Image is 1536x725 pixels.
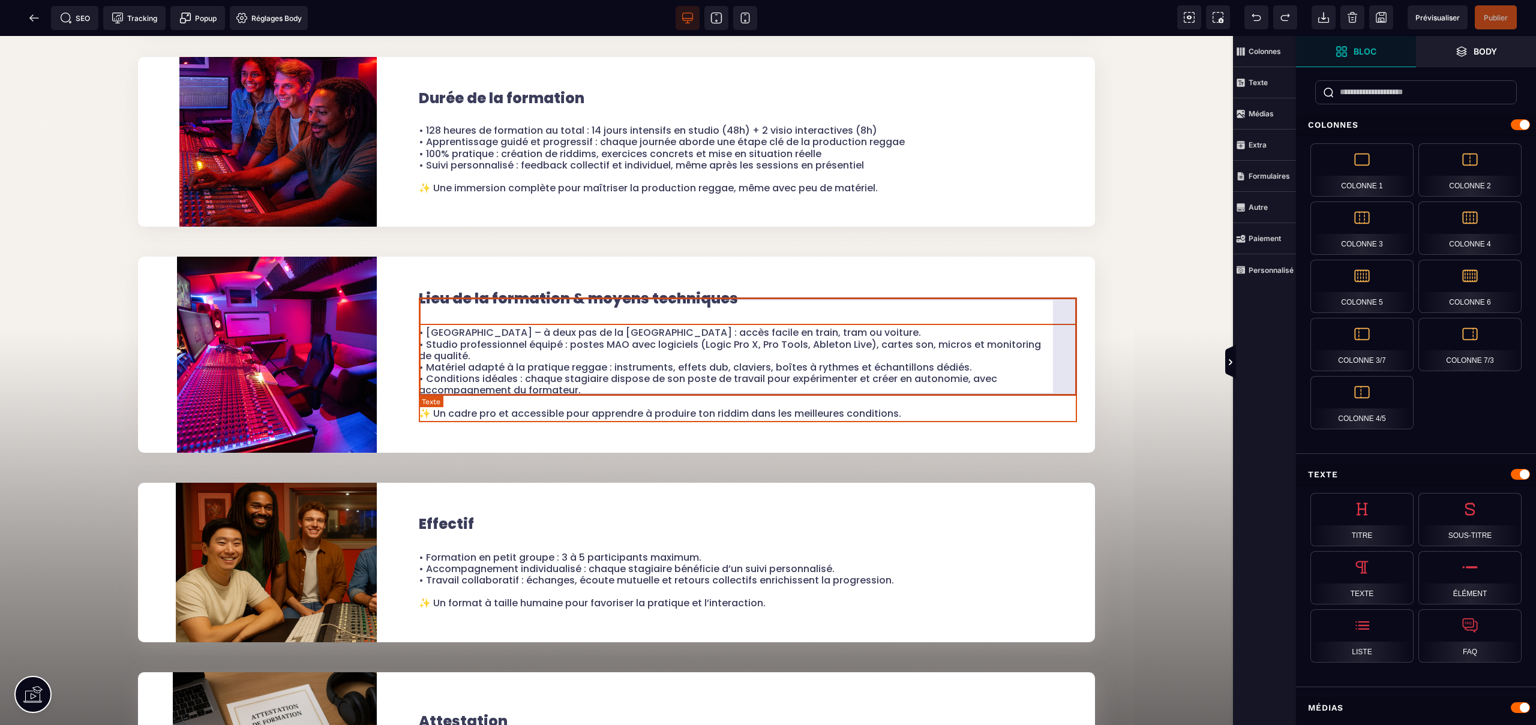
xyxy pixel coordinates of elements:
[1475,5,1517,29] span: Enregistrer le contenu
[1310,493,1414,546] div: Titre
[1418,551,1522,604] div: Élément
[103,6,166,30] span: Code de suivi
[1206,5,1230,29] span: Capture d'écran
[177,221,377,417] img: a3c7bd79c116b6e993aeaab5c310344c_cabine_regie_2.jpg
[1369,5,1393,29] span: Enregistrer
[1233,67,1296,98] span: Texte
[1418,143,1522,197] div: Colonne 2
[676,6,700,30] span: Voir bureau
[230,6,308,30] span: Favicon
[1233,130,1296,161] span: Extra
[1233,98,1296,130] span: Médias
[60,12,90,24] span: SEO
[1484,13,1508,22] span: Publier
[1418,318,1522,371] div: Colonne 7/3
[1310,376,1414,429] div: Colonne 4/5
[1310,143,1414,197] div: Colonne 1
[179,21,377,191] img: cb3b064215dffa45972bb4c0556af580_mixage_voix.jpg
[1296,464,1536,486] div: Texte
[1296,345,1308,381] span: Afficher les vues
[1310,260,1414,313] div: Colonne 5
[1233,161,1296,192] span: Formulaires
[733,6,757,30] span: Voir mobile
[1233,254,1296,285] span: Personnalisé
[22,6,46,30] span: Retour
[1415,13,1460,22] span: Prévisualiser
[1296,697,1536,719] div: Médias
[51,6,98,30] span: Métadata SEO
[1233,36,1296,67] span: Colonnes
[1310,318,1414,371] div: Colonne 3/7
[170,6,225,30] span: Créer une alerte modale
[1249,78,1268,87] strong: Texte
[419,86,1077,161] text: • 128 heures de formation au total : 14 jours intensifs en studio (48h) + 2 visio interactives (8...
[1233,192,1296,223] span: Autre
[1249,47,1281,56] strong: Colonnes
[1474,47,1497,56] strong: Body
[1249,109,1274,118] strong: Médias
[1354,47,1376,56] strong: Bloc
[1418,260,1522,313] div: Colonne 6
[1408,5,1468,29] span: Aperçu
[1233,223,1296,254] span: Paiement
[1296,36,1416,67] span: Ouvrir les blocs
[1416,36,1536,67] span: Ouvrir les calques
[112,12,157,24] span: Tracking
[1418,201,1522,255] div: Colonne 4
[1310,551,1414,604] div: Texte
[176,447,377,606] img: ac92b349c8874189590548b758d4f1d7_509aad4391153_3835cbd40244994ad23e0e610f7db8d6481c82e020c8a0e8d8...
[1177,5,1201,29] span: Voir les composants
[179,12,217,24] span: Popup
[1249,140,1267,149] strong: Extra
[1296,114,1536,136] div: Colonnes
[1310,201,1414,255] div: Colonne 3
[1418,493,1522,546] div: Sous-titre
[1310,609,1414,663] div: Liste
[1418,609,1522,663] div: FAQ
[1244,5,1268,29] span: Défaire
[704,6,728,30] span: Voir tablette
[1249,172,1290,181] strong: Formulaires
[1340,5,1364,29] span: Nettoyage
[1249,266,1294,275] strong: Personnalisé
[419,288,1077,386] text: • [GEOGRAPHIC_DATA] – à deux pas de la [GEOGRAPHIC_DATA] : accès facile en train, tram ou voiture...
[1249,203,1268,212] strong: Autre
[1249,234,1281,243] strong: Paiement
[1273,5,1297,29] span: Rétablir
[236,12,302,24] span: Réglages Body
[1312,5,1336,29] span: Importer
